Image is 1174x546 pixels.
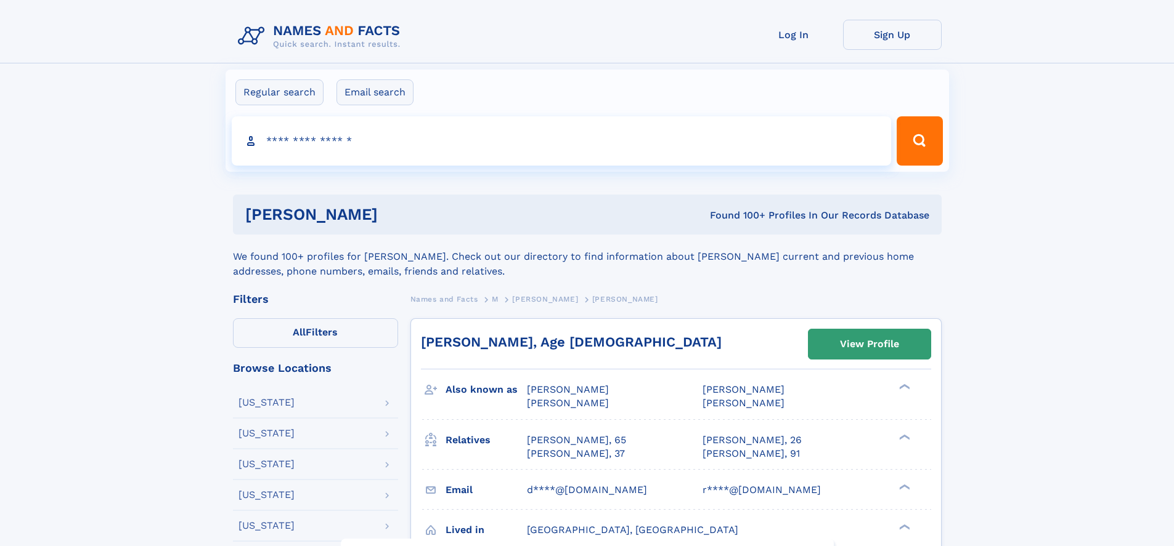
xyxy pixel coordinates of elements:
[512,295,578,303] span: [PERSON_NAME]
[410,291,478,307] a: Names and Facts
[544,209,929,222] div: Found 100+ Profiles In Our Records Database
[245,207,544,222] h1: [PERSON_NAME]
[233,235,942,279] div: We found 100+ profiles for [PERSON_NAME]. Check out our directory to find information about [PERS...
[703,447,800,460] a: [PERSON_NAME], 91
[233,318,398,348] label: Filters
[527,447,625,460] a: [PERSON_NAME], 37
[235,79,324,105] label: Regular search
[840,330,899,358] div: View Profile
[238,459,295,469] div: [US_STATE]
[896,433,911,441] div: ❯
[233,363,398,374] div: Browse Locations
[446,430,527,451] h3: Relatives
[446,480,527,500] h3: Email
[238,398,295,407] div: [US_STATE]
[492,295,499,303] span: M
[527,383,609,395] span: [PERSON_NAME]
[512,291,578,307] a: [PERSON_NAME]
[421,334,722,350] a: [PERSON_NAME], Age [DEMOGRAPHIC_DATA]
[896,383,911,391] div: ❯
[293,326,306,338] span: All
[336,79,414,105] label: Email search
[238,490,295,500] div: [US_STATE]
[527,433,626,447] a: [PERSON_NAME], 65
[843,20,942,50] a: Sign Up
[527,524,738,536] span: [GEOGRAPHIC_DATA], [GEOGRAPHIC_DATA]
[809,329,931,359] a: View Profile
[238,428,295,438] div: [US_STATE]
[896,483,911,491] div: ❯
[527,397,609,409] span: [PERSON_NAME]
[233,20,410,53] img: Logo Names and Facts
[232,116,892,166] input: search input
[703,397,785,409] span: [PERSON_NAME]
[446,520,527,540] h3: Lived in
[592,295,658,303] span: [PERSON_NAME]
[744,20,843,50] a: Log In
[492,291,499,307] a: M
[238,521,295,531] div: [US_STATE]
[703,433,802,447] a: [PERSON_NAME], 26
[897,116,942,166] button: Search Button
[896,523,911,531] div: ❯
[446,379,527,400] h3: Also known as
[703,383,785,395] span: [PERSON_NAME]
[233,294,398,305] div: Filters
